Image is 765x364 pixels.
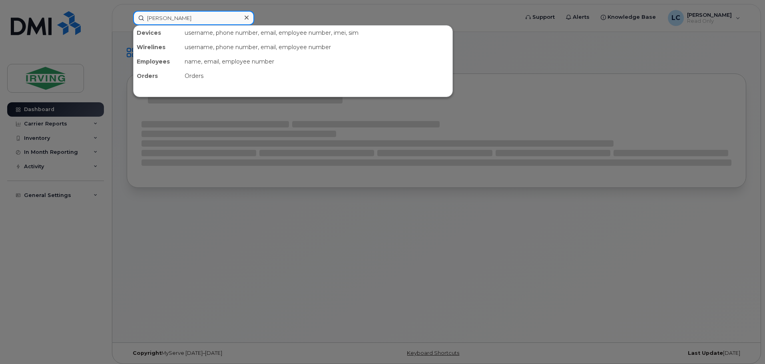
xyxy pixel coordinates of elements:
div: Wirelines [133,40,181,54]
div: username, phone number, email, employee number, imei, sim [181,26,452,40]
div: Orders [181,69,452,83]
div: username, phone number, email, employee number [181,40,452,54]
div: name, email, employee number [181,54,452,69]
div: Employees [133,54,181,69]
div: Devices [133,26,181,40]
div: Orders [133,69,181,83]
